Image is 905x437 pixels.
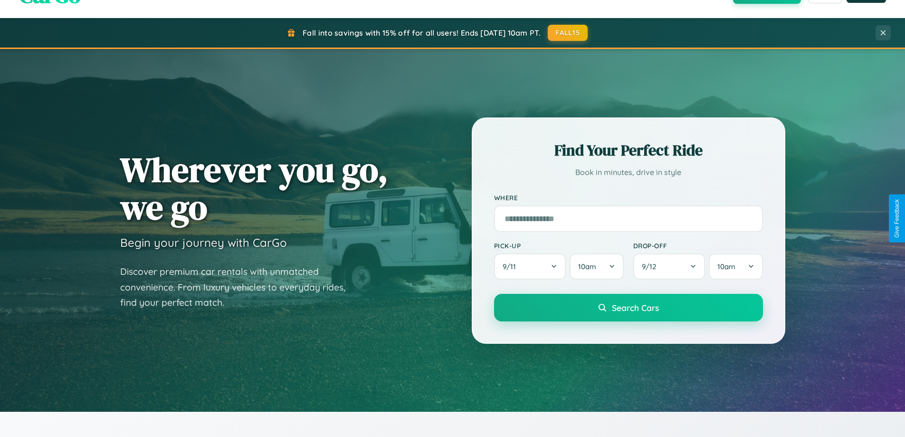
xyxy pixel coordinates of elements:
span: 9 / 11 [503,262,521,271]
span: 9 / 12 [642,262,661,271]
button: 10am [570,253,623,280]
p: Discover premium car rentals with unmatched convenience. From luxury vehicles to everyday rides, ... [120,264,358,311]
button: FALL15 [548,25,588,41]
span: Search Cars [612,302,659,313]
h3: Begin your journey with CarGo [120,235,287,250]
span: 10am [717,262,735,271]
span: Fall into savings with 15% off for all users! Ends [DATE] 10am PT. [303,28,541,38]
p: Book in minutes, drive in style [494,165,763,179]
button: 9/11 [494,253,566,280]
label: Pick-up [494,242,624,250]
span: 10am [578,262,596,271]
button: 9/12 [633,253,705,280]
h2: Find Your Perfect Ride [494,140,763,161]
label: Where [494,194,763,202]
h1: Wherever you go, we go [120,151,388,226]
button: 10am [709,253,762,280]
div: Give Feedback [894,199,900,238]
button: Search Cars [494,294,763,321]
label: Drop-off [633,242,763,250]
